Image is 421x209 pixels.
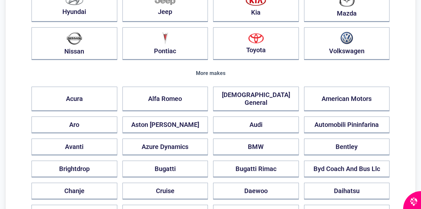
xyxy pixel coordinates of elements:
[304,183,390,200] button: Daihatsu
[304,139,390,155] button: Bentley
[122,117,208,133] button: Aston [PERSON_NAME]
[213,27,299,60] button: Toyota
[122,27,208,60] button: Pontiac
[32,70,389,76] div: More makes
[213,117,299,133] button: Audi
[304,27,390,60] button: Volkswagen
[122,161,208,178] button: Bugatti
[32,27,117,60] button: Nissan
[304,87,390,111] button: American Motors
[122,87,208,111] button: Alfa Romeo
[213,139,299,155] button: BMW
[32,117,117,133] button: Aro
[304,117,390,133] button: Automobili Pininfarina
[213,87,299,111] button: [DEMOGRAPHIC_DATA] General
[32,139,117,155] button: Avanti
[213,161,299,178] button: Bugatti Rimac
[32,87,117,111] button: Acura
[213,183,299,200] button: Daewoo
[122,139,208,155] button: Azure Dynamics
[32,183,117,200] button: Chanje
[122,183,208,200] button: Cruise
[304,161,390,178] button: Byd Coach And Bus Llc
[32,161,117,178] button: Brightdrop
